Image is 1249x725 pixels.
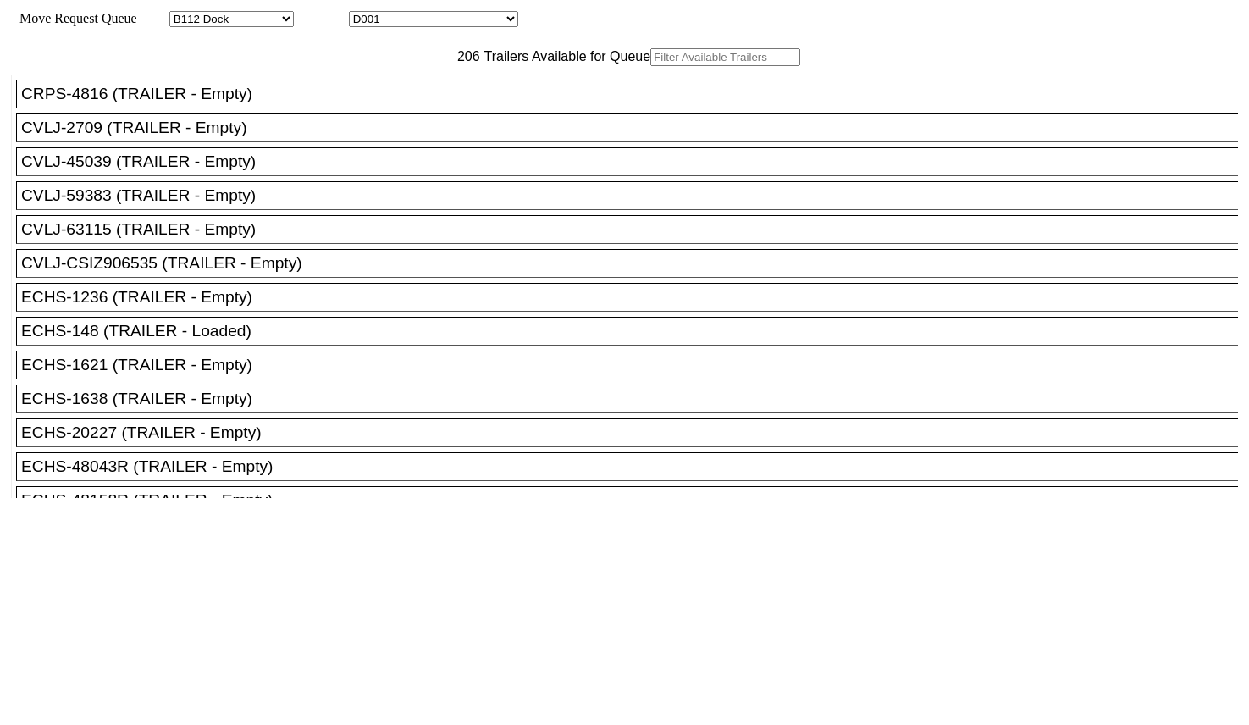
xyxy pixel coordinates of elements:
div: CVLJ-59383 (TRAILER - Empty) [21,186,1248,205]
span: Move Request Queue [11,11,137,25]
span: 206 [449,49,480,64]
div: CVLJ-CSIZ906535 (TRAILER - Empty) [21,254,1248,273]
div: ECHS-20227 (TRAILER - Empty) [21,423,1248,442]
span: Location [297,11,345,25]
div: ECHS-1621 (TRAILER - Empty) [21,356,1248,374]
div: CVLJ-63115 (TRAILER - Empty) [21,220,1248,239]
div: CVLJ-45039 (TRAILER - Empty) [21,152,1248,171]
span: Area [140,11,166,25]
div: CVLJ-2709 (TRAILER - Empty) [21,119,1248,137]
div: CRPS-4816 (TRAILER - Empty) [21,85,1248,103]
div: ECHS-48043R (TRAILER - Empty) [21,457,1248,476]
div: ECHS-1638 (TRAILER - Empty) [21,390,1248,408]
input: Filter Available Trailers [650,48,800,66]
div: ECHS-1236 (TRAILER - Empty) [21,288,1248,307]
div: ECHS-48158R (TRAILER - Empty) [21,491,1248,510]
div: ECHS-148 (TRAILER - Loaded) [21,322,1248,340]
span: Trailers Available for Queue [480,49,651,64]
